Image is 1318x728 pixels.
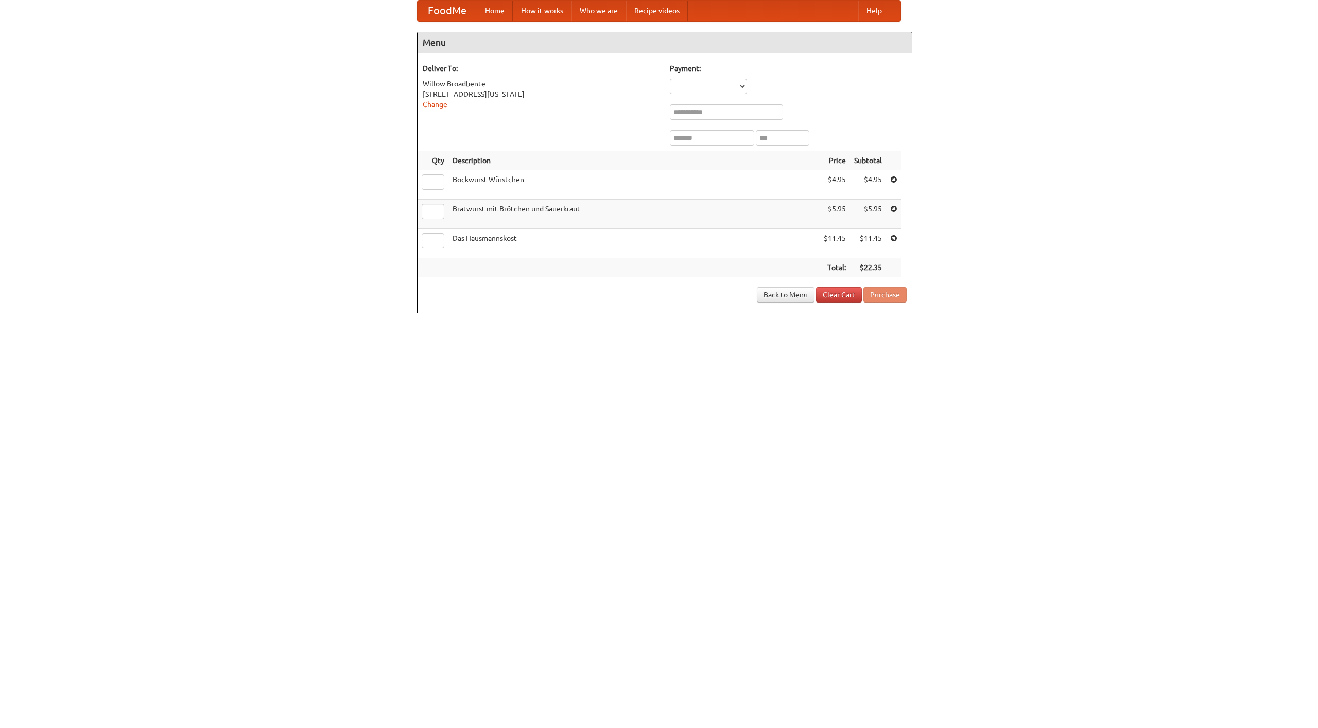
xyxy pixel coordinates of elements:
[448,151,820,170] th: Description
[418,32,912,53] h4: Menu
[423,63,660,74] h5: Deliver To:
[626,1,688,21] a: Recipe videos
[820,151,850,170] th: Price
[850,200,886,229] td: $5.95
[423,79,660,89] div: Willow Broadbente
[850,151,886,170] th: Subtotal
[423,89,660,99] div: [STREET_ADDRESS][US_STATE]
[670,63,907,74] h5: Payment:
[423,100,447,109] a: Change
[418,151,448,170] th: Qty
[820,229,850,258] td: $11.45
[850,170,886,200] td: $4.95
[513,1,571,21] a: How it works
[850,258,886,277] th: $22.35
[816,287,862,303] a: Clear Cart
[477,1,513,21] a: Home
[863,287,907,303] button: Purchase
[820,200,850,229] td: $5.95
[858,1,890,21] a: Help
[448,200,820,229] td: Bratwurst mit Brötchen und Sauerkraut
[820,258,850,277] th: Total:
[850,229,886,258] td: $11.45
[571,1,626,21] a: Who we are
[448,229,820,258] td: Das Hausmannskost
[757,287,814,303] a: Back to Menu
[820,170,850,200] td: $4.95
[448,170,820,200] td: Bockwurst Würstchen
[418,1,477,21] a: FoodMe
